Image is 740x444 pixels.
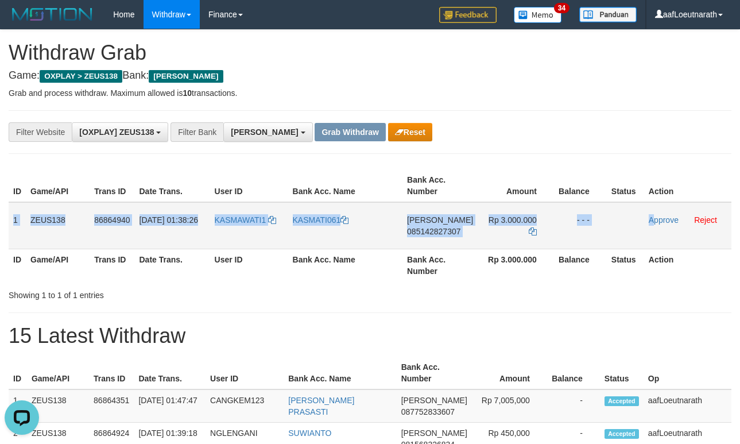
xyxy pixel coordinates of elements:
[478,169,554,202] th: Amount
[27,389,89,423] td: ZEUS138
[489,215,537,225] span: Rp 3.000.000
[9,325,731,348] h1: 15 Latest Withdraw
[607,249,644,281] th: Status
[26,202,90,249] td: ZEUS138
[27,357,89,389] th: Game/API
[288,396,354,416] a: [PERSON_NAME] PRASASTI
[288,169,403,202] th: Bank Acc. Name
[231,128,298,137] span: [PERSON_NAME]
[90,249,134,281] th: Trans ID
[9,6,96,23] img: MOTION_logo.png
[9,87,731,99] p: Grab and process withdraw. Maximum allowed is transactions.
[9,169,26,202] th: ID
[9,285,300,301] div: Showing 1 to 1 of 1 entries
[397,357,472,389] th: Bank Acc. Number
[407,215,473,225] span: [PERSON_NAME]
[89,389,134,423] td: 86864351
[514,7,562,23] img: Button%20Memo.svg
[554,169,607,202] th: Balance
[472,357,547,389] th: Amount
[579,7,637,22] img: panduan.png
[554,202,607,249] td: - - -
[554,249,607,281] th: Balance
[134,357,206,389] th: Date Trans.
[9,122,72,142] div: Filter Website
[183,88,192,98] strong: 10
[288,428,331,438] a: SUWIANTO
[293,215,349,225] a: KASMATI061
[388,123,432,141] button: Reset
[600,357,644,389] th: Status
[9,357,27,389] th: ID
[284,357,396,389] th: Bank Acc. Name
[210,169,288,202] th: User ID
[135,249,210,281] th: Date Trans.
[90,169,134,202] th: Trans ID
[79,128,154,137] span: [OXPLAY] ZEUS138
[605,396,639,406] span: Accepted
[607,169,644,202] th: Status
[605,429,639,439] span: Accepted
[206,389,284,423] td: CANGKEM123
[439,7,497,23] img: Feedback.jpg
[9,70,731,82] h4: Game: Bank:
[40,70,122,83] span: OXPLAY > ZEUS138
[402,249,478,281] th: Bank Acc. Number
[5,5,39,39] button: Open LiveChat chat widget
[644,249,731,281] th: Action
[206,357,284,389] th: User ID
[478,249,554,281] th: Rp 3.000.000
[547,357,600,389] th: Balance
[401,396,467,405] span: [PERSON_NAME]
[402,169,478,202] th: Bank Acc. Number
[9,389,27,423] td: 1
[529,227,537,236] a: Copy 3000000 to clipboard
[554,3,569,13] span: 34
[134,389,206,423] td: [DATE] 01:47:47
[89,357,134,389] th: Trans ID
[72,122,168,142] button: [OXPLAY] ZEUS138
[288,249,403,281] th: Bank Acc. Name
[694,215,717,225] a: Reject
[140,215,198,225] span: [DATE] 01:38:26
[210,249,288,281] th: User ID
[9,202,26,249] td: 1
[401,407,455,416] span: Copy 087752833607 to clipboard
[149,70,223,83] span: [PERSON_NAME]
[472,389,547,423] td: Rp 7,005,000
[401,428,467,438] span: [PERSON_NAME]
[644,389,731,423] td: aafLoeutnarath
[215,215,277,225] a: KASMAWATI1
[135,169,210,202] th: Date Trans.
[9,41,731,64] h1: Withdraw Grab
[215,215,266,225] span: KASMAWATI1
[547,389,600,423] td: -
[26,169,90,202] th: Game/API
[94,215,130,225] span: 86864940
[223,122,312,142] button: [PERSON_NAME]
[26,249,90,281] th: Game/API
[315,123,385,141] button: Grab Withdraw
[644,357,731,389] th: Op
[649,215,679,225] a: Approve
[407,227,460,236] span: Copy 085142827307 to clipboard
[171,122,223,142] div: Filter Bank
[9,249,26,281] th: ID
[644,169,731,202] th: Action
